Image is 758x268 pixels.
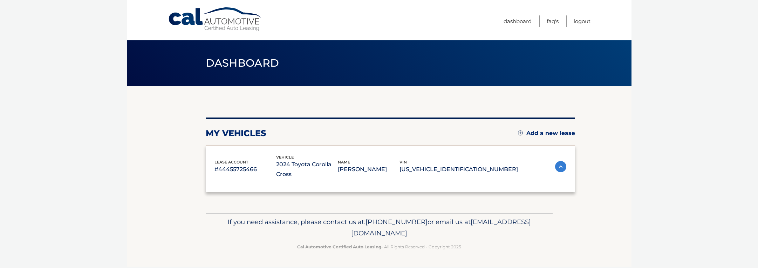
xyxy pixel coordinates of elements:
a: Add a new lease [518,130,575,137]
p: #44455725466 [214,165,276,174]
span: vehicle [276,155,294,160]
img: add.svg [518,130,523,135]
h2: my vehicles [206,128,266,139]
p: 2024 Toyota Corolla Cross [276,160,338,179]
strong: Cal Automotive Certified Auto Leasing [297,244,381,249]
p: If you need assistance, please contact us at: or email us at [210,216,548,239]
a: Cal Automotive [168,7,262,32]
span: vin [400,160,407,165]
img: accordion-active.svg [555,161,566,172]
p: - All Rights Reserved - Copyright 2025 [210,243,548,250]
span: [PHONE_NUMBER] [366,218,428,226]
span: lease account [214,160,248,165]
p: [US_VEHICLE_IDENTIFICATION_NUMBER] [400,165,518,174]
a: Dashboard [504,15,532,27]
span: name [338,160,350,165]
a: Logout [574,15,590,27]
span: [EMAIL_ADDRESS][DOMAIN_NAME] [351,218,531,237]
a: FAQ's [547,15,559,27]
p: [PERSON_NAME] [338,165,400,174]
span: Dashboard [206,56,279,69]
